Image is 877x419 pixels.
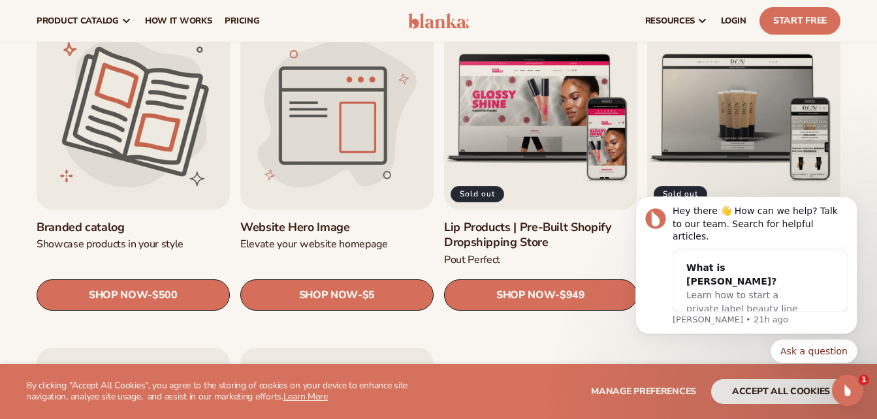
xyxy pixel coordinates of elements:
iframe: Intercom live chat [832,375,863,406]
a: Website Hero Image [240,220,434,235]
span: SHOP NOW [298,289,357,302]
span: Manage preferences [591,385,696,397]
span: $5 [362,290,375,302]
button: accept all cookies [711,379,851,404]
span: $500 [152,290,178,302]
p: By clicking "Accept All Cookies", you agree to the storing of cookies on your device to enhance s... [26,380,431,403]
span: 1 [859,375,869,385]
span: How It Works [145,16,212,26]
span: SHOP NOW [89,289,148,302]
iframe: Intercom notifications message [616,166,877,384]
img: logo [408,13,470,29]
span: $949 [560,290,585,302]
a: SHOP NOW- $5 [240,280,434,311]
span: SHOP NOW [496,289,554,302]
a: SHOP NOW- $500 [37,280,230,311]
a: Start Free [759,7,840,35]
a: Learn More [283,390,328,403]
a: Branded catalog [37,220,230,235]
a: SHOP NOW- $949 [444,280,637,311]
span: product catalog [37,16,119,26]
span: pricing [225,16,259,26]
a: Lip Products | Pre-Built Shopify Dropshipping Store [444,220,637,251]
span: resources [645,16,695,26]
button: Manage preferences [591,379,696,404]
span: LOGIN [721,16,746,26]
